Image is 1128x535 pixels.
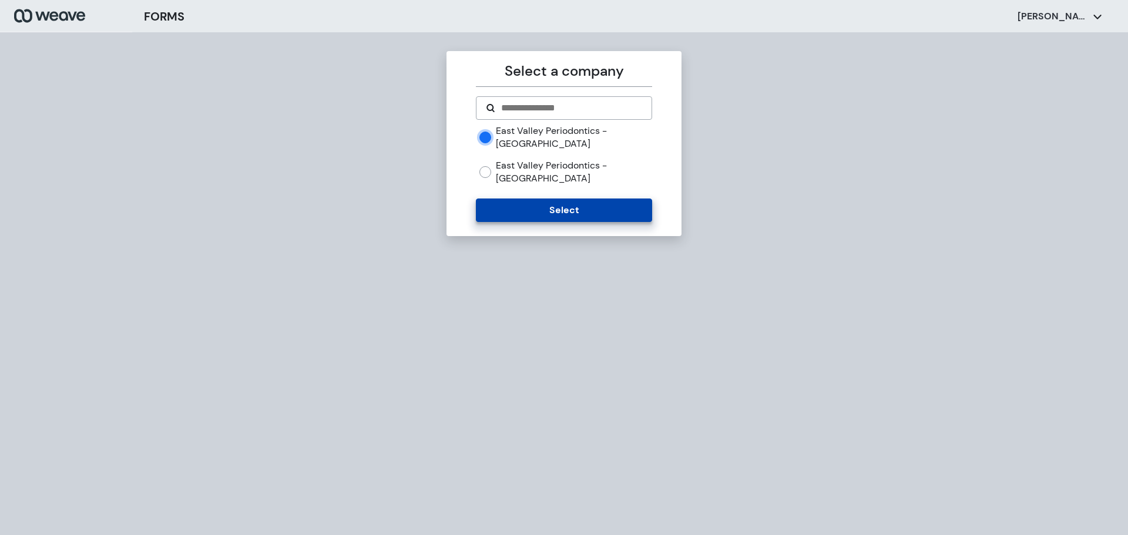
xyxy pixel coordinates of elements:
[144,8,184,25] h3: FORMS
[500,101,642,115] input: Search
[496,125,652,150] label: East Valley Periodontics - [GEOGRAPHIC_DATA]
[476,198,652,222] button: Select
[1018,10,1088,23] p: [PERSON_NAME]
[496,159,652,184] label: East Valley Periodontics - [GEOGRAPHIC_DATA]
[476,60,652,82] p: Select a company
